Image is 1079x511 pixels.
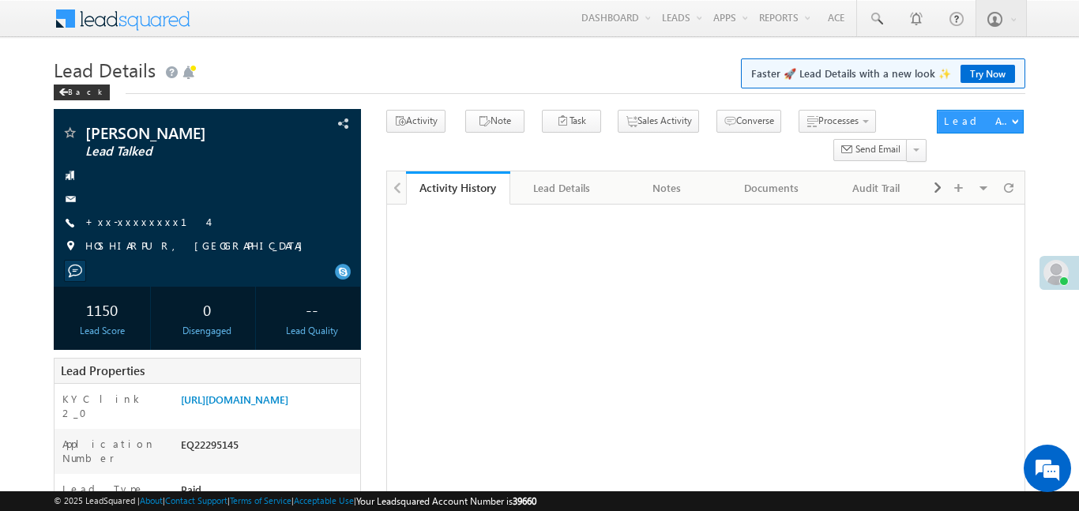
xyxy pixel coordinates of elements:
div: 0 [163,295,251,324]
a: About [140,495,163,505]
div: Lead Score [58,324,146,338]
span: Processes [818,115,859,126]
div: Lead Details [523,178,600,197]
div: Activity History [418,180,498,195]
a: Back [54,84,118,97]
a: Activity History [406,171,510,205]
span: HOSHIARPUR, [GEOGRAPHIC_DATA] [85,239,310,254]
a: Documents [720,171,824,205]
span: 39660 [513,495,536,507]
div: Audit Trail [837,178,914,197]
a: Contact Support [165,495,227,505]
a: Try Now [961,65,1015,83]
button: Activity [386,110,446,133]
span: Faster 🚀 Lead Details with a new look ✨ [751,66,1015,81]
label: KYC link 2_0 [62,392,165,420]
a: Lead Details [510,171,615,205]
div: Disengaged [163,324,251,338]
span: © 2025 LeadSquared | | | | | [54,494,536,509]
button: Task [542,110,601,133]
span: Lead Talked [85,144,275,160]
a: [URL][DOMAIN_NAME] [181,393,288,406]
label: Application Number [62,437,165,465]
span: [PERSON_NAME] [85,125,275,141]
span: Your Leadsquared Account Number is [356,495,536,507]
div: 1150 [58,295,146,324]
div: Documents [732,178,810,197]
button: Processes [799,110,876,133]
a: +xx-xxxxxxxx14 [85,215,208,228]
button: Sales Activity [618,110,699,133]
button: Lead Actions [937,110,1024,133]
div: Back [54,85,110,100]
span: Lead Properties [61,363,145,378]
span: Send Email [855,142,900,156]
button: Converse [716,110,781,133]
div: Paid [177,482,360,504]
a: Terms of Service [230,495,291,505]
a: Audit Trail [824,171,928,205]
button: Note [465,110,524,133]
a: Acceptable Use [294,495,354,505]
span: Lead Details [54,57,156,82]
div: EQ22295145 [177,437,360,459]
div: -- [268,295,356,324]
label: Lead Type [62,482,145,496]
a: Notes [615,171,720,205]
div: Lead Quality [268,324,356,338]
div: Lead Actions [944,114,1011,128]
button: Send Email [833,139,908,162]
div: Notes [628,178,705,197]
